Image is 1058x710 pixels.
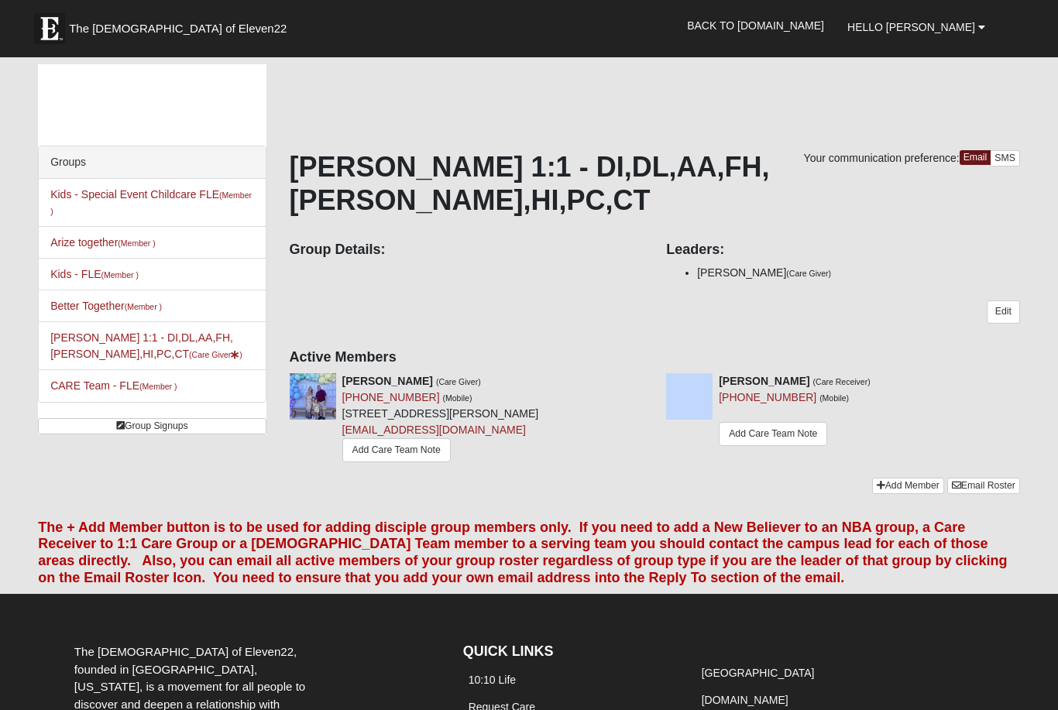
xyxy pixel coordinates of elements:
[189,350,242,359] small: (Care Giver )
[50,236,156,249] a: Arize together(Member )
[702,667,815,679] a: [GEOGRAPHIC_DATA]
[847,21,975,33] span: Hello [PERSON_NAME]
[118,238,155,248] small: (Member )
[342,438,451,462] a: Add Care Team Note
[50,379,177,392] a: CARE Team - FLE(Member )
[101,270,139,280] small: (Member )
[342,373,539,466] div: [STREET_ADDRESS][PERSON_NAME]
[987,300,1020,323] a: Edit
[786,269,831,278] small: (Care Giver)
[34,13,65,44] img: Eleven22 logo
[804,152,960,164] span: Your communication preference:
[290,349,1020,366] h4: Active Members
[50,331,242,360] a: [PERSON_NAME] 1:1 - DI,DL,AA,FH,[PERSON_NAME],HI,PC,CT(Care Giver)
[50,268,139,280] a: Kids - FLE(Member )
[960,150,991,165] a: Email
[719,422,827,446] a: Add Care Team Note
[666,242,1020,259] h4: Leaders:
[469,674,517,686] a: 10:10 Life
[819,393,849,403] small: (Mobile)
[719,375,809,387] strong: [PERSON_NAME]
[69,21,287,36] span: The [DEMOGRAPHIC_DATA] of Eleven22
[463,643,673,660] h4: QUICK LINKS
[872,478,944,494] a: Add Member
[342,391,440,403] a: [PHONE_NUMBER]
[26,5,336,44] a: The [DEMOGRAPHIC_DATA] of Eleven22
[50,300,162,312] a: Better Together(Member )
[139,382,177,391] small: (Member )
[50,188,252,217] a: Kids - Special Event Childcare FLE(Member )
[813,377,871,386] small: (Care Receiver)
[436,377,481,386] small: (Care Giver)
[697,265,1020,281] li: [PERSON_NAME]
[990,150,1020,166] a: SMS
[38,520,1007,585] font: The + Add Member button is to be used for adding disciple group members only. If you need to add ...
[675,6,836,45] a: Back to [DOMAIN_NAME]
[290,150,1020,217] h1: [PERSON_NAME] 1:1 - DI,DL,AA,FH,[PERSON_NAME],HI,PC,CT
[342,424,526,436] a: [EMAIL_ADDRESS][DOMAIN_NAME]
[342,375,433,387] strong: [PERSON_NAME]
[38,418,266,434] a: Group Signups
[443,393,472,403] small: (Mobile)
[290,242,644,259] h4: Group Details:
[719,391,816,403] a: [PHONE_NUMBER]
[125,302,162,311] small: (Member )
[947,478,1020,494] a: Email Roster
[39,146,265,179] div: Groups
[836,8,997,46] a: Hello [PERSON_NAME]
